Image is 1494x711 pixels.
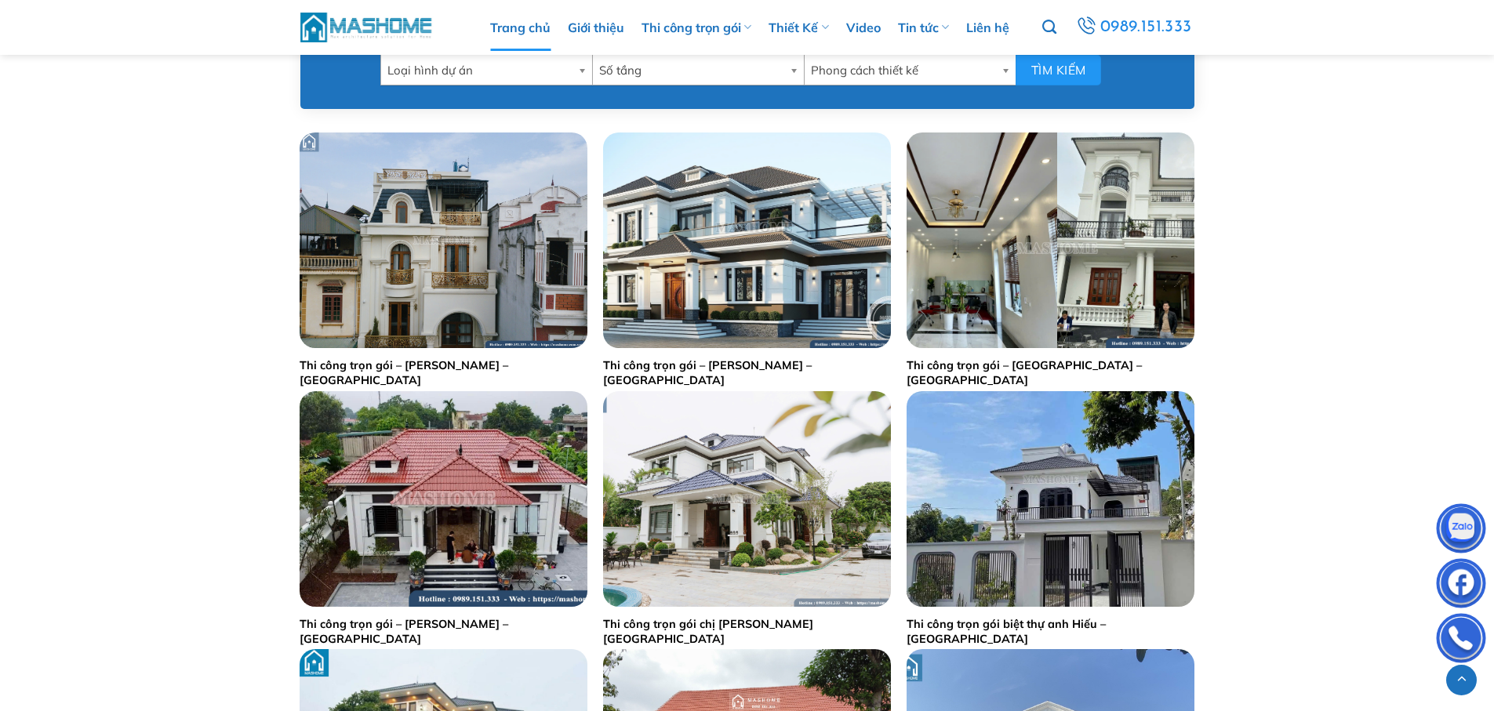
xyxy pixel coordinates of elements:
[300,617,587,646] a: Thi công trọn gói – [PERSON_NAME] – [GEOGRAPHIC_DATA]
[603,358,891,387] a: Thi công trọn gói – [PERSON_NAME] – [GEOGRAPHIC_DATA]
[1074,13,1194,42] a: 0989.151.333
[1016,55,1101,85] button: Tìm kiếm
[769,4,828,51] a: Thiết Kế
[1100,14,1192,41] span: 0989.151.333
[300,132,587,348] img: Thi công trọn gói anh Tuấn - Gia Lâm | MasHome
[966,4,1009,51] a: Liên hệ
[603,391,891,607] img: Thi công trọn gói chị Lý - Hưng Yên | MasHome
[300,358,587,387] a: Thi công trọn gói – [PERSON_NAME] – [GEOGRAPHIC_DATA]
[568,4,624,51] a: Giới thiệu
[1042,11,1056,44] a: Tìm kiếm
[387,55,572,86] span: Loại hình dự án
[490,4,551,51] a: Trang chủ
[907,391,1194,607] img: Thi công trọn gói biệt thự anh Hiếu - Hoà Bình | MasHome
[907,132,1194,348] img: Thi công trọn gói - Anh Thăng - Bắc Ninh | MasHome
[898,4,949,51] a: Tin tức
[1438,562,1485,609] img: Facebook
[811,55,995,86] span: Phong cách thiết kế
[1438,507,1485,554] img: Zalo
[642,4,751,51] a: Thi công trọn gói
[603,132,891,348] img: Thi công trọn gói - Anh Hiếu - Thanh Hoá | MasHome
[846,4,881,51] a: Video
[603,617,891,646] a: Thi công trọn gói chị [PERSON_NAME][GEOGRAPHIC_DATA]
[599,55,783,86] span: Số tầng
[907,617,1194,646] a: Thi công trọn gói biệt thự anh Hiếu – [GEOGRAPHIC_DATA]
[1438,617,1485,664] img: Phone
[907,358,1194,387] a: Thi công trọn gói – [GEOGRAPHIC_DATA] – [GEOGRAPHIC_DATA]
[1446,665,1477,695] a: Lên đầu trang
[300,391,587,607] img: Thi công trọn gói anh Vũ - Hà Nam | MasHome
[300,10,434,44] img: MasHome – Tổng Thầu Thiết Kế Và Xây Nhà Trọn Gói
